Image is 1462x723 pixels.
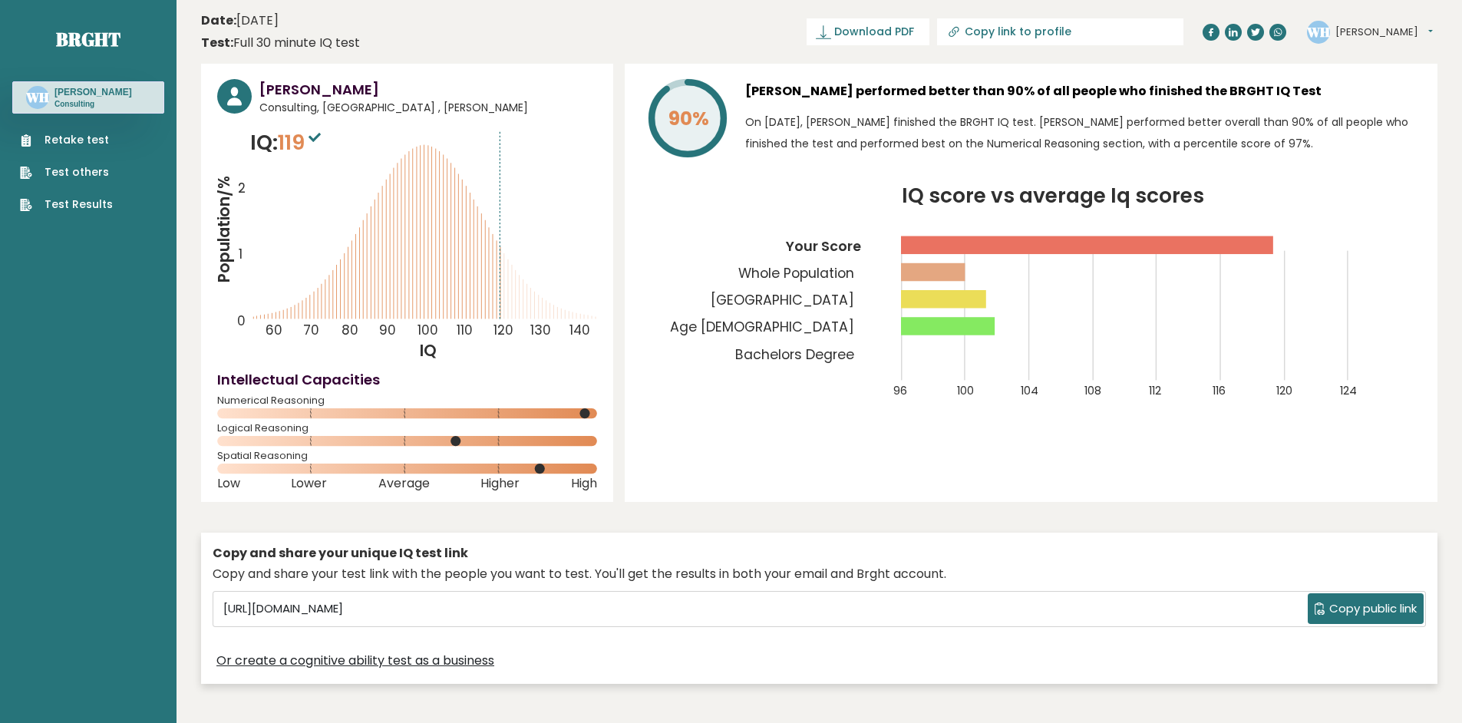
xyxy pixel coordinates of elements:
[785,237,861,256] tspan: Your Score
[54,99,132,110] p: Consulting
[1308,593,1424,624] button: Copy public link
[1149,383,1161,398] tspan: 112
[25,88,49,106] text: WH
[239,245,243,263] tspan: 1
[378,480,430,487] span: Average
[213,544,1426,563] div: Copy and share your unique IQ test link
[711,291,854,309] tspan: [GEOGRAPHIC_DATA]
[957,383,974,398] tspan: 100
[902,181,1204,210] tspan: IQ score vs average Iq scores
[20,196,113,213] a: Test Results
[1084,383,1101,398] tspan: 108
[1276,383,1292,398] tspan: 120
[480,480,520,487] span: Higher
[668,105,709,132] tspan: 90%
[379,321,396,339] tspan: 90
[457,321,473,339] tspan: 110
[237,312,246,330] tspan: 0
[807,18,929,45] a: Download PDF
[217,480,240,487] span: Low
[421,340,437,361] tspan: IQ
[1213,383,1226,398] tspan: 116
[1340,383,1357,398] tspan: 124
[201,34,233,51] b: Test:
[893,383,907,398] tspan: 96
[217,398,597,404] span: Numerical Reasoning
[571,480,597,487] span: High
[266,321,282,339] tspan: 60
[1021,383,1038,398] tspan: 104
[213,565,1426,583] div: Copy and share your test link with the people you want to test. You'll get the results in both yo...
[745,79,1421,104] h3: [PERSON_NAME] performed better than 90% of all people who finished the BRGHT IQ Test
[278,128,325,157] span: 119
[531,321,552,339] tspan: 130
[216,652,494,670] a: Or create a cognitive ability test as a business
[201,12,279,30] time: [DATE]
[735,345,854,364] tspan: Bachelors Degree
[1306,22,1330,40] text: WH
[670,318,854,336] tspan: Age [DEMOGRAPHIC_DATA]
[738,264,854,282] tspan: Whole Population
[213,176,235,283] tspan: Population/%
[1329,600,1417,618] span: Copy public link
[217,453,597,459] span: Spatial Reasoning
[303,321,319,339] tspan: 70
[834,24,914,40] span: Download PDF
[238,180,246,198] tspan: 2
[259,100,597,116] span: Consulting, [GEOGRAPHIC_DATA] , [PERSON_NAME]
[1335,25,1433,40] button: [PERSON_NAME]
[493,321,513,339] tspan: 120
[217,425,597,431] span: Logical Reasoning
[56,27,120,51] a: Brght
[20,164,113,180] a: Test others
[54,86,132,98] h3: [PERSON_NAME]
[250,127,325,158] p: IQ:
[342,321,358,339] tspan: 80
[259,79,597,100] h3: [PERSON_NAME]
[217,369,597,390] h4: Intellectual Capacities
[745,111,1421,154] p: On [DATE], [PERSON_NAME] finished the BRGHT IQ test. [PERSON_NAME] performed better overall than ...
[20,132,113,148] a: Retake test
[417,321,438,339] tspan: 100
[291,480,327,487] span: Lower
[201,34,360,52] div: Full 30 minute IQ test
[201,12,236,29] b: Date:
[569,321,590,339] tspan: 140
